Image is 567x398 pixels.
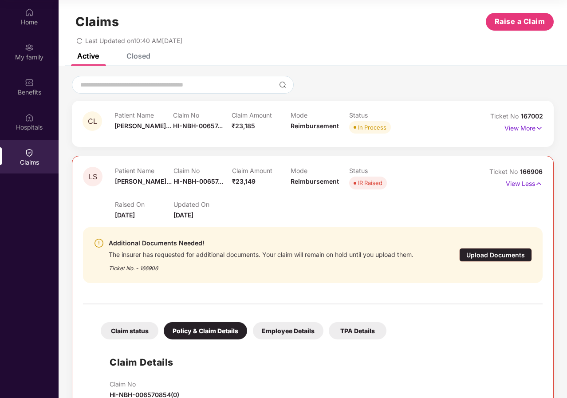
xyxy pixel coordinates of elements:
img: svg+xml;base64,PHN2ZyBpZD0iSG9tZSIgeG1sbnM9Imh0dHA6Ly93d3cudzMub3JnLzIwMDAvc3ZnIiB3aWR0aD0iMjAiIG... [25,8,34,17]
span: Ticket No [489,168,520,175]
span: Raise a Claim [495,16,545,27]
span: redo [76,37,83,44]
div: Closed [126,51,150,60]
img: svg+xml;base64,PHN2ZyBpZD0iV2FybmluZ18tXzI0eDI0IiBkYXRhLW5hbWU9Ildhcm5pbmcgLSAyNHgyNCIgeG1sbnM9Im... [94,238,104,248]
div: Policy & Claim Details [164,322,247,339]
span: LS [89,173,97,181]
span: Reimbursement [291,177,339,185]
img: svg+xml;base64,PHN2ZyB4bWxucz0iaHR0cDovL3d3dy53My5vcmcvMjAwMC9zdmciIHdpZHRoPSIxNyIgaGVpZ2h0PSIxNy... [535,179,543,189]
div: Additional Documents Needed! [109,238,413,248]
span: CL [88,118,97,125]
span: Reimbursement [291,122,339,130]
p: Status [349,111,408,119]
span: ₹23,149 [232,177,256,185]
span: [DATE] [115,211,135,219]
span: Ticket No [490,112,521,120]
div: Upload Documents [459,248,532,262]
span: [PERSON_NAME]... [115,177,172,185]
div: Active [77,51,99,60]
div: Ticket No. - 166906 [109,259,413,272]
span: Last Updated on 10:40 AM[DATE] [85,37,182,44]
p: Raised On [115,201,173,208]
div: Claim status [101,322,158,339]
div: The insurer has requested for additional documents. Your claim will remain on hold until you uplo... [109,248,413,259]
p: Patient Name [115,167,173,174]
p: Claim No [173,167,232,174]
p: Updated On [173,201,232,208]
img: svg+xml;base64,PHN2ZyBpZD0iQmVuZWZpdHMiIHhtbG5zPSJodHRwOi8vd3d3LnczLm9yZy8yMDAwL3N2ZyIgd2lkdGg9Ij... [25,78,34,87]
p: Claim No [173,111,232,119]
p: Claim No [110,380,179,388]
p: Claim Amount [232,111,290,119]
span: HI-NBH-00657... [173,177,223,185]
p: Patient Name [114,111,173,119]
p: Mode [291,167,349,174]
div: Employee Details [253,322,323,339]
div: TPA Details [329,322,386,339]
img: svg+xml;base64,PHN2ZyBpZD0iSG9zcGl0YWxzIiB4bWxucz0iaHR0cDovL3d3dy53My5vcmcvMjAwMC9zdmciIHdpZHRoPS... [25,113,34,122]
span: [PERSON_NAME]... [114,122,171,130]
span: 166906 [520,168,543,175]
img: svg+xml;base64,PHN2ZyB3aWR0aD0iMjAiIGhlaWdodD0iMjAiIHZpZXdCb3g9IjAgMCAyMCAyMCIgZmlsbD0ibm9uZSIgeG... [25,43,34,52]
p: View More [504,121,543,133]
span: HI-NBH-00657... [173,122,223,130]
img: svg+xml;base64,PHN2ZyBpZD0iU2VhcmNoLTMyeDMyIiB4bWxucz0iaHR0cDovL3d3dy53My5vcmcvMjAwMC9zdmciIHdpZH... [279,81,286,88]
img: svg+xml;base64,PHN2ZyB4bWxucz0iaHR0cDovL3d3dy53My5vcmcvMjAwMC9zdmciIHdpZHRoPSIxNyIgaGVpZ2h0PSIxNy... [535,123,543,133]
img: svg+xml;base64,PHN2ZyBpZD0iQ2xhaW0iIHhtbG5zPSJodHRwOi8vd3d3LnczLm9yZy8yMDAwL3N2ZyIgd2lkdGg9IjIwIi... [25,148,34,157]
p: Claim Amount [232,167,291,174]
button: Raise a Claim [486,13,554,31]
span: 167002 [521,112,543,120]
span: ₹23,185 [232,122,255,130]
p: View Less [506,177,543,189]
span: [DATE] [173,211,193,219]
p: Mode [291,111,349,119]
h1: Claims [75,14,119,29]
div: In Process [358,123,386,132]
p: Status [349,167,408,174]
div: IR Raised [358,178,382,187]
h1: Claim Details [110,355,173,370]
